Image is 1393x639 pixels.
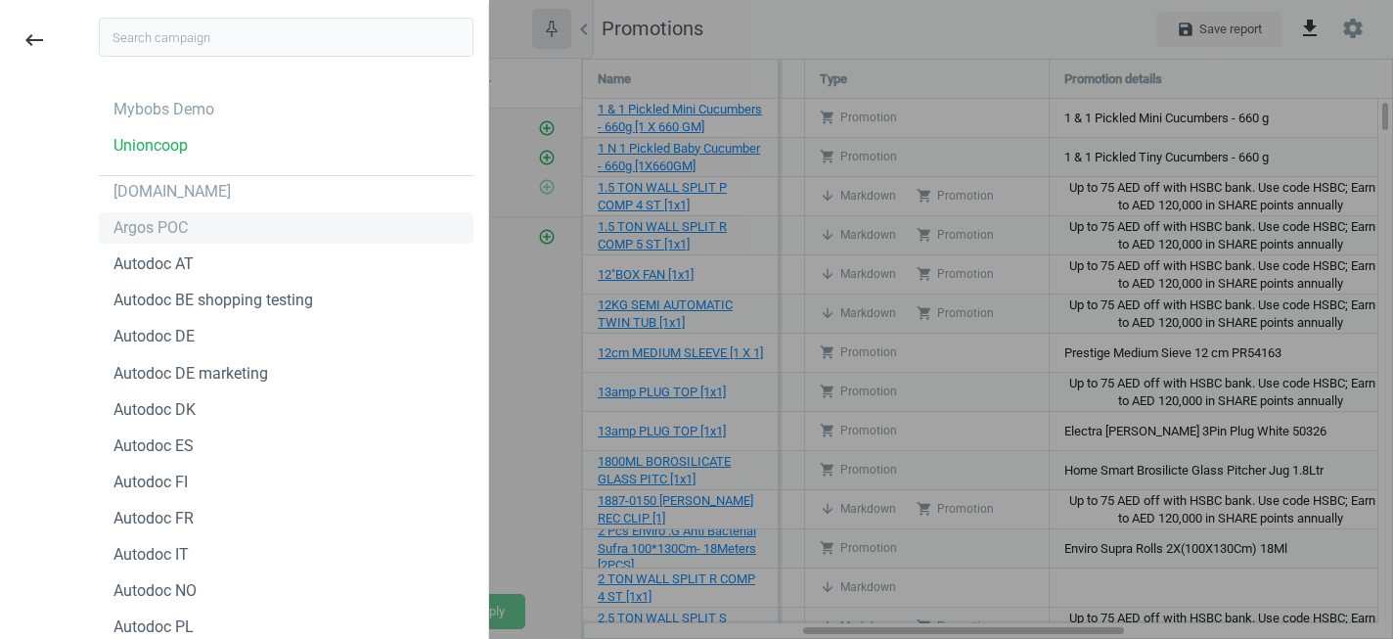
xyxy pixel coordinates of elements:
div: [DOMAIN_NAME] [113,181,231,203]
input: Search campaign [99,18,473,57]
div: Autodoc FR [113,508,194,529]
div: Argos POC [113,217,188,239]
div: Autodoc NO [113,580,197,602]
div: Autodoc DK [113,399,196,421]
div: Unioncoop [113,135,188,157]
button: keyboard_backspace [12,18,57,64]
div: Autodoc BE shopping testing [113,290,313,311]
i: keyboard_backspace [22,28,46,52]
div: Autodoc AT [113,253,194,275]
div: Autodoc IT [113,544,189,566]
div: Autodoc DE marketing [113,363,268,385]
div: Mybobs Demo [113,99,214,120]
div: Autodoc ES [113,435,194,457]
div: Autodoc DE [113,326,195,347]
div: Autodoc PL [113,616,194,638]
div: Autodoc FI [113,472,188,493]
